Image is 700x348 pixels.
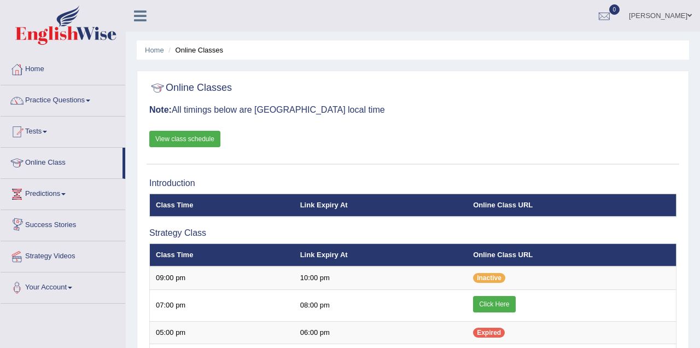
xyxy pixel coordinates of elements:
td: 10:00 pm [294,266,468,289]
a: Practice Questions [1,85,125,113]
th: Class Time [150,243,294,266]
td: 05:00 pm [150,321,294,344]
a: Tests [1,117,125,144]
td: 07:00 pm [150,289,294,321]
a: Home [1,54,125,82]
h3: Introduction [149,178,676,188]
span: Inactive [473,273,505,283]
a: Home [145,46,164,54]
td: 09:00 pm [150,266,294,289]
a: View class schedule [149,131,220,147]
b: Note: [149,105,172,114]
h3: Strategy Class [149,228,676,238]
li: Online Classes [166,45,223,55]
a: Predictions [1,179,125,206]
th: Link Expiry At [294,194,468,217]
th: Online Class URL [467,194,676,217]
span: 0 [609,4,620,15]
th: Link Expiry At [294,243,468,266]
a: Your Account [1,272,125,300]
a: Success Stories [1,210,125,237]
a: Strategy Videos [1,241,125,269]
td: 06:00 pm [294,321,468,344]
h2: Online Classes [149,80,232,96]
th: Class Time [150,194,294,217]
h3: All timings below are [GEOGRAPHIC_DATA] local time [149,105,676,115]
th: Online Class URL [467,243,676,266]
a: Click Here [473,296,515,312]
a: Online Class [1,148,122,175]
td: 08:00 pm [294,289,468,321]
span: Expired [473,328,505,338]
